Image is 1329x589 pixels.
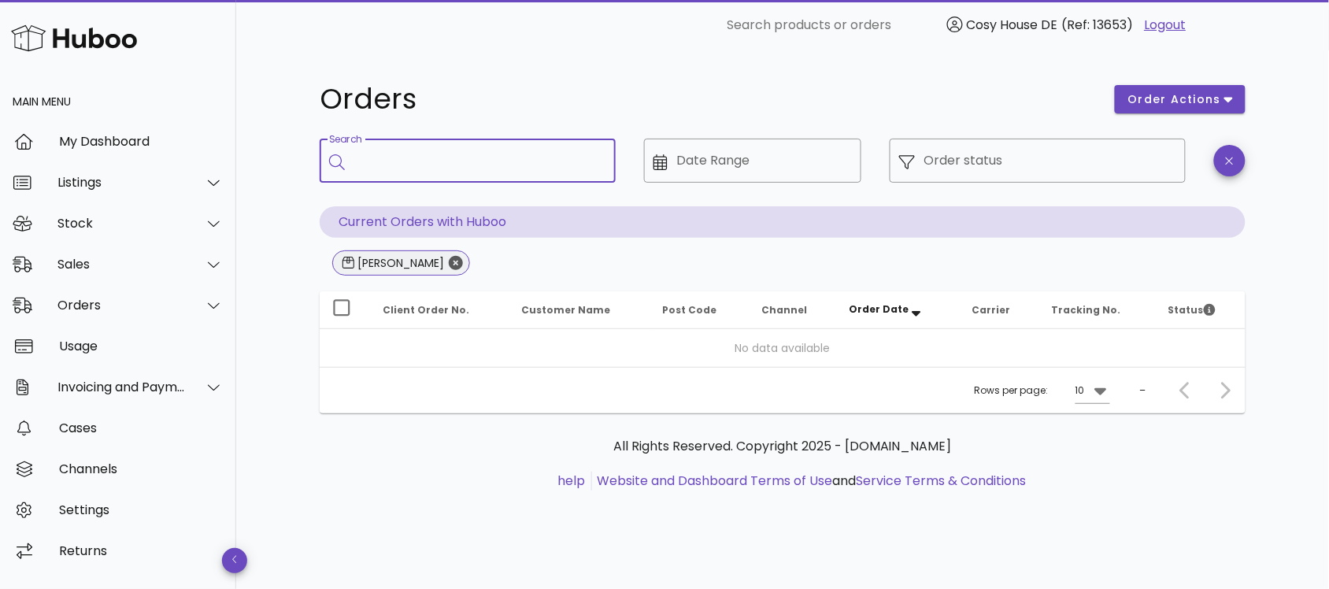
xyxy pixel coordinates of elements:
span: Order Date [850,302,909,316]
span: (Ref: 13653) [1062,16,1134,34]
th: Channel [749,291,837,329]
th: Tracking No. [1038,291,1156,329]
span: Channel [761,303,807,317]
p: Current Orders with Huboo [320,206,1246,238]
div: 10Rows per page: [1075,378,1110,403]
td: No data available [320,329,1246,367]
div: Channels [59,461,224,476]
div: Settings [59,502,224,517]
div: Orders [57,298,186,313]
span: Post Code [663,303,717,317]
th: Customer Name [509,291,650,329]
button: Close [449,256,463,270]
h1: Orders [320,85,1096,113]
th: Status [1156,291,1246,329]
div: Returns [59,543,224,558]
th: Post Code [650,291,749,329]
a: Logout [1145,16,1186,35]
div: – [1140,383,1146,398]
div: Invoicing and Payments [57,380,186,395]
div: Listings [57,175,186,190]
th: Order Date: Sorted descending. Activate to remove sorting. [837,291,960,329]
div: [PERSON_NAME] [354,255,444,271]
div: Sales [57,257,186,272]
span: Cosy House DE [967,16,1058,34]
span: Tracking No. [1051,303,1120,317]
a: Website and Dashboard Terms of Use [598,472,833,490]
label: Search [329,134,362,146]
span: Customer Name [521,303,610,317]
img: Huboo Logo [11,21,137,55]
div: My Dashboard [59,134,224,149]
p: All Rights Reserved. Copyright 2025 - [DOMAIN_NAME] [332,437,1233,456]
span: Carrier [972,303,1011,317]
div: Cases [59,420,224,435]
div: 10 [1075,383,1085,398]
div: Usage [59,339,224,354]
th: Carrier [960,291,1038,329]
li: and [592,472,1027,491]
span: Status [1168,303,1216,317]
a: help [558,472,586,490]
button: order actions [1115,85,1246,113]
div: Stock [57,216,186,231]
div: Rows per page: [975,368,1110,413]
span: order actions [1127,91,1222,108]
a: Service Terms & Conditions [857,472,1027,490]
span: Client Order No. [383,303,469,317]
th: Client Order No. [370,291,509,329]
